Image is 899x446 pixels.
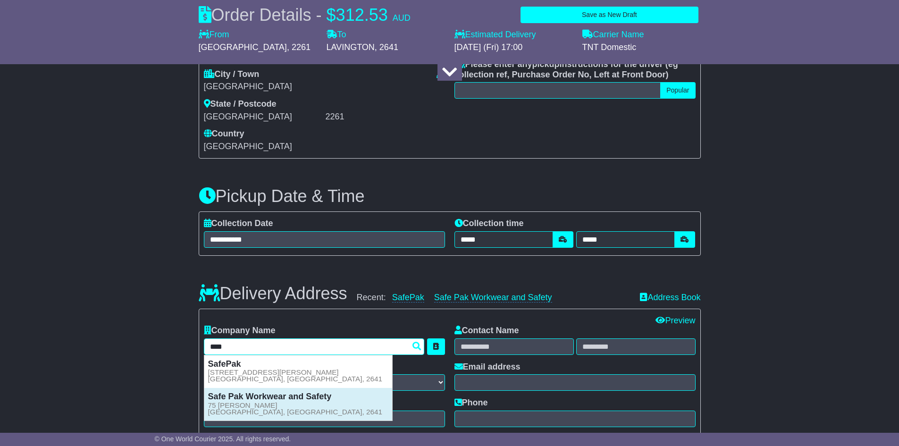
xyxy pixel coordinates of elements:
div: 2261 [326,112,445,122]
h3: Delivery Address [199,284,347,303]
label: City / Town [204,69,260,80]
div: TNT Domestic [582,42,701,53]
a: Safe Pak Workwear and Safety [434,293,552,303]
div: Recent: [357,293,631,303]
strong: Safe Pak Workwear and Safety [208,392,332,401]
button: Popular [660,82,695,99]
h3: Pickup Date & Time [199,187,701,206]
small: 75 [PERSON_NAME] [GEOGRAPHIC_DATA], [GEOGRAPHIC_DATA], 2641 [208,402,383,415]
label: Phone [454,398,488,408]
span: [GEOGRAPHIC_DATA] [199,42,287,52]
a: Address Book [640,293,700,302]
label: Estimated Delivery [454,30,573,40]
a: Preview [655,316,695,325]
span: , 2261 [287,42,311,52]
label: Collection Date [204,219,273,229]
label: Collection time [454,219,524,229]
label: To [327,30,346,40]
label: From [199,30,229,40]
span: 312.53 [336,5,388,25]
span: [GEOGRAPHIC_DATA] [204,142,292,151]
div: Order Details - [199,5,411,25]
div: [GEOGRAPHIC_DATA] [204,112,323,122]
span: AUD [393,13,411,23]
label: Carrier Name [582,30,644,40]
span: $ [327,5,336,25]
label: Email address [454,362,521,372]
button: Save as New Draft [521,7,698,23]
span: , 2641 [375,42,398,52]
label: Country [204,129,244,139]
strong: SafePak [208,359,241,369]
label: Contact Name [454,326,519,336]
label: State / Postcode [204,99,277,109]
label: Company Name [204,326,276,336]
div: [GEOGRAPHIC_DATA] [204,82,445,92]
small: [STREET_ADDRESS][PERSON_NAME] [GEOGRAPHIC_DATA], [GEOGRAPHIC_DATA], 2641 [208,369,383,382]
a: SafePak [392,293,424,303]
div: [DATE] (Fri) 17:00 [454,42,573,53]
span: © One World Courier 2025. All rights reserved. [155,435,291,443]
span: LAVINGTON [327,42,375,52]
